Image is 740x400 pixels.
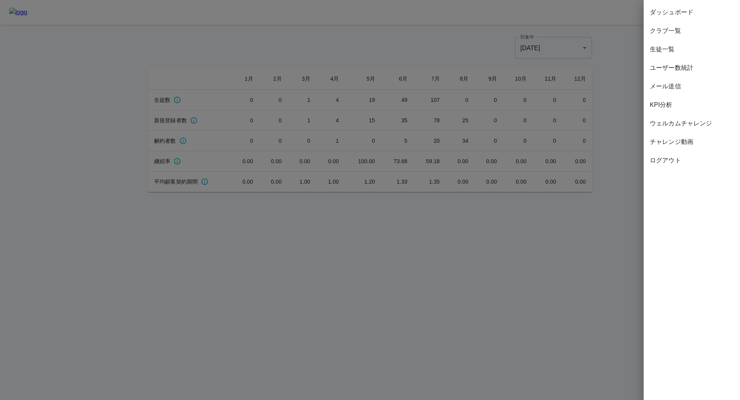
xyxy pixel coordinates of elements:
[644,151,740,170] div: ログアウト
[650,100,734,110] span: KPI分析
[644,77,740,96] div: メール送信
[650,26,734,35] span: クラブ一覧
[644,133,740,151] div: チャレンジ動画
[650,137,734,147] span: チャレンジ動画
[650,45,734,54] span: 生徒一覧
[650,63,734,73] span: ユーザー数統計
[644,59,740,77] div: ユーザー数統計
[650,82,734,91] span: メール送信
[644,96,740,114] div: KPI分析
[650,8,734,17] span: ダッシュボード
[644,3,740,22] div: ダッシュボード
[650,156,734,165] span: ログアウト
[644,114,740,133] div: ウェルカムチャレンジ
[644,22,740,40] div: クラブ一覧
[650,119,734,128] span: ウェルカムチャレンジ
[644,40,740,59] div: 生徒一覧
